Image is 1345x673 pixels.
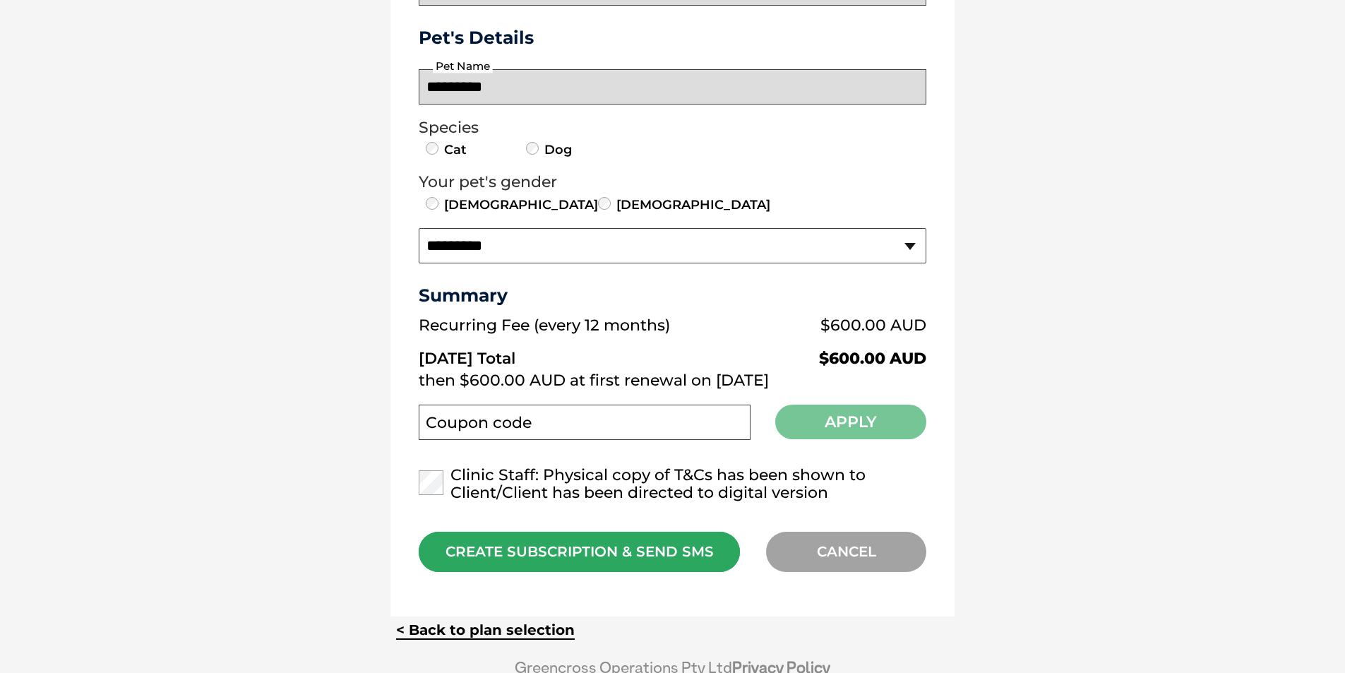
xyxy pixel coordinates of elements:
[419,173,926,191] legend: Your pet's gender
[419,470,443,495] input: Clinic Staff: Physical copy of T&Cs has been shown to Client/Client has been directed to digital ...
[413,27,932,48] h3: Pet's Details
[775,405,926,439] button: Apply
[419,532,740,572] div: CREATE SUBSCRIPTION & SEND SMS
[426,414,532,432] label: Coupon code
[419,338,772,368] td: [DATE] Total
[419,313,772,338] td: Recurring Fee (every 12 months)
[419,368,926,393] td: then $600.00 AUD at first renewal on [DATE]
[419,119,926,137] legend: Species
[419,466,926,503] label: Clinic Staff: Physical copy of T&Cs has been shown to Client/Client has been directed to digital ...
[766,532,926,572] div: CANCEL
[396,621,575,639] a: < Back to plan selection
[772,313,926,338] td: $600.00 AUD
[419,285,926,306] h3: Summary
[772,338,926,368] td: $600.00 AUD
